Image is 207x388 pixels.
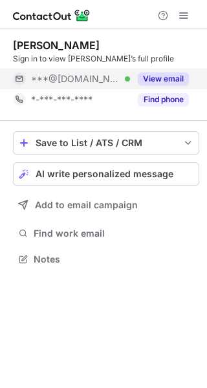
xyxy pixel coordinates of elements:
button: Add to email campaign [13,193,199,217]
button: Reveal Button [138,72,189,85]
button: Find work email [13,224,199,242]
span: AI write personalized message [36,169,173,179]
div: Sign in to view [PERSON_NAME]’s full profile [13,53,199,65]
div: [PERSON_NAME] [13,39,100,52]
span: ***@[DOMAIN_NAME] [31,73,120,85]
img: ContactOut v5.3.10 [13,8,91,23]
span: Add to email campaign [35,200,138,210]
button: save-profile-one-click [13,131,199,155]
div: Save to List / ATS / CRM [36,138,177,148]
button: Reveal Button [138,93,189,106]
button: AI write personalized message [13,162,199,186]
span: Notes [34,253,194,265]
button: Notes [13,250,199,268]
span: Find work email [34,228,194,239]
